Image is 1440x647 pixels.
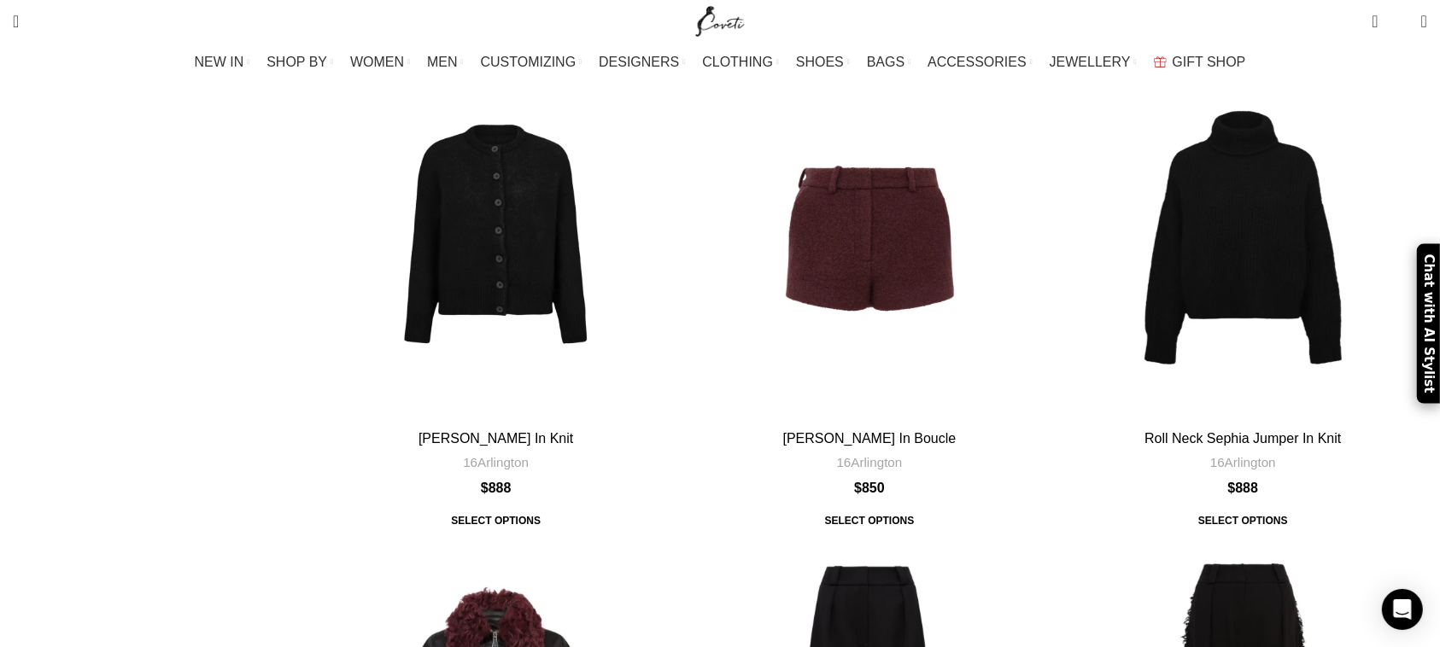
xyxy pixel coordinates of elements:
[813,505,927,536] span: Select options
[867,45,910,79] a: BAGS
[1228,481,1236,495] span: $
[1059,54,1427,422] a: Roll Neck Sephia Jumper In Knit
[928,45,1033,79] a: ACCESSORIES
[1382,589,1423,630] div: Open Intercom Messenger
[854,481,862,495] span: $
[928,54,1027,70] span: ACCESSORIES
[350,54,404,70] span: WOMEN
[481,481,512,495] bdi: 888
[195,54,244,70] span: NEW IN
[796,54,844,70] span: SHOES
[1228,481,1259,495] bdi: 888
[1154,56,1167,67] img: Túi quà tặng
[481,45,582,79] a: CUSTOMIZING
[867,54,904,70] span: BAGS
[1186,505,1300,536] span: Select options
[1050,54,1131,70] span: JEWELLERY
[463,453,529,471] a: 16Arlington
[350,45,410,79] a: WOMEN
[1373,9,1386,21] span: 0
[1050,45,1137,79] a: JEWELLERY
[796,45,850,79] a: SHOES
[1173,54,1246,70] span: GIFT SHOP
[783,431,957,446] a: [PERSON_NAME] In Boucle
[481,54,577,70] span: CUSTOMIZING
[427,54,458,70] span: MEN
[4,45,1436,79] div: Main navigation
[439,505,553,536] span: Select options
[481,481,489,495] span: $
[854,481,885,495] bdi: 850
[837,453,903,471] a: 16Arlington
[195,45,250,79] a: NEW IN
[599,54,679,70] span: DESIGNERS
[427,45,463,79] a: MEN
[813,505,927,536] a: Select options for “Inga Shorts In Boucle”
[1186,505,1300,536] a: Select options for “Roll Neck Sephia Jumper In Knit”
[312,54,680,422] a: Sephia Cardigan In Knit
[685,54,1053,422] a: Inga Shorts In Boucle
[1391,4,1408,38] div: Danh sách mong muốn của tôi
[692,13,749,27] a: Site logo
[1154,45,1246,79] a: GIFT SHOP
[599,45,685,79] a: DESIGNERS
[1144,431,1341,446] a: Roll Neck Sephia Jumper In Knit
[1363,4,1386,38] a: 0
[1395,17,1408,30] span: 0
[702,54,773,70] span: CLOTHING
[4,4,27,38] a: Search
[1210,453,1276,471] a: 16Arlington
[702,45,779,79] a: CLOTHING
[266,45,333,79] a: SHOP BY
[439,505,553,536] a: Select options for “Sephia Cardigan In Knit”
[419,431,573,446] a: [PERSON_NAME] In Knit
[266,54,327,70] span: SHOP BY
[4,4,27,38] div: Tìm kiếm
